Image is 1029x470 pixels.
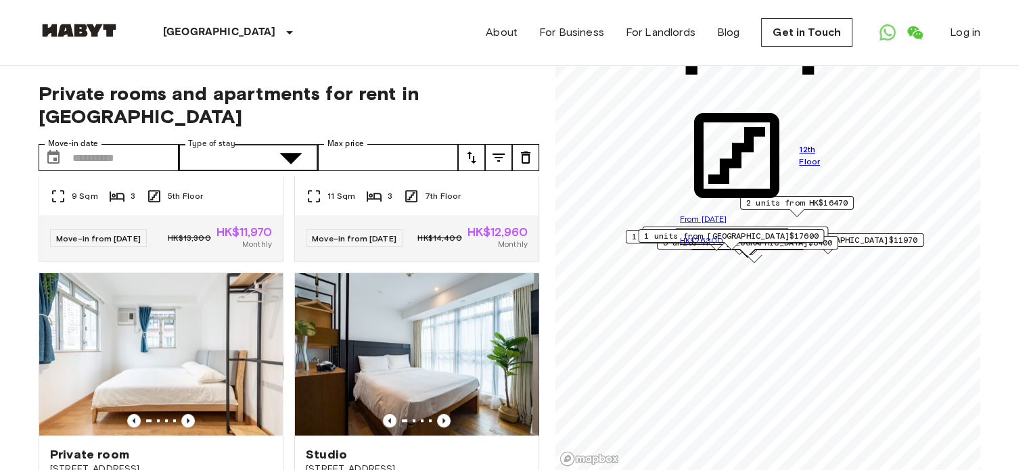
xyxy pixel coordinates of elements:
[901,19,928,46] a: Open WeChat
[799,143,829,168] span: 12th Floor
[559,451,619,467] a: Mapbox logo
[739,234,918,246] span: 12 units from [GEOGRAPHIC_DATA]$11970
[642,227,828,248] div: Map marker
[39,82,539,128] span: Private rooms and apartments for rent in [GEOGRAPHIC_DATA]
[626,24,695,41] a: For Landlords
[188,138,235,149] label: Type of stay
[127,414,141,427] button: Previous image
[485,144,512,171] button: tune
[467,226,528,238] span: HK$12,960
[498,238,528,250] span: Monthly
[663,237,832,249] span: 5 units from [GEOGRAPHIC_DATA]$8400
[295,273,539,436] img: Marketing picture of unit HK-01-001-019-01
[216,226,272,238] span: HK$11,970
[383,414,396,427] button: Previous image
[512,144,539,171] button: tune
[168,232,210,244] span: HK$13,300
[874,19,901,46] a: Open WhatsApp
[437,414,451,427] button: Previous image
[950,24,980,41] a: Log in
[39,273,283,436] img: Marketing picture of unit HK-01-027-001-01
[306,446,347,463] span: Studio
[312,233,396,243] span: Move-in from [DATE]
[48,138,98,149] label: Move-in date
[56,233,141,243] span: Move-in from [DATE]
[644,230,818,242] span: 1 units from [GEOGRAPHIC_DATA]$17600
[40,144,67,171] button: Choose date
[539,24,604,41] a: For Business
[327,138,364,149] label: Max price
[648,227,822,239] span: 2 units from [GEOGRAPHIC_DATA]$16000
[626,230,807,251] div: Map marker
[486,24,518,41] a: About
[458,144,485,171] button: tune
[417,232,461,244] span: HK$14,400
[242,238,272,250] span: Monthly
[761,18,852,47] a: Get in Touch
[39,24,120,37] img: Habyt
[388,190,392,202] span: 3
[717,24,740,41] a: Blog
[632,231,801,243] span: 1 units from [GEOGRAPHIC_DATA]$8520
[72,190,98,202] span: 9 Sqm
[181,414,195,427] button: Previous image
[680,214,727,224] span: From [DATE]
[425,190,461,202] span: 7th Floor
[131,190,135,202] span: 3
[675,228,789,249] div: Map marker
[680,234,829,248] p: HK$26300
[163,24,276,41] p: [GEOGRAPHIC_DATA]
[657,236,838,257] div: Map marker
[50,446,129,463] span: Private room
[168,190,203,202] span: 5th Floor
[327,190,355,202] span: 11 Sqm
[638,229,824,250] div: Map marker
